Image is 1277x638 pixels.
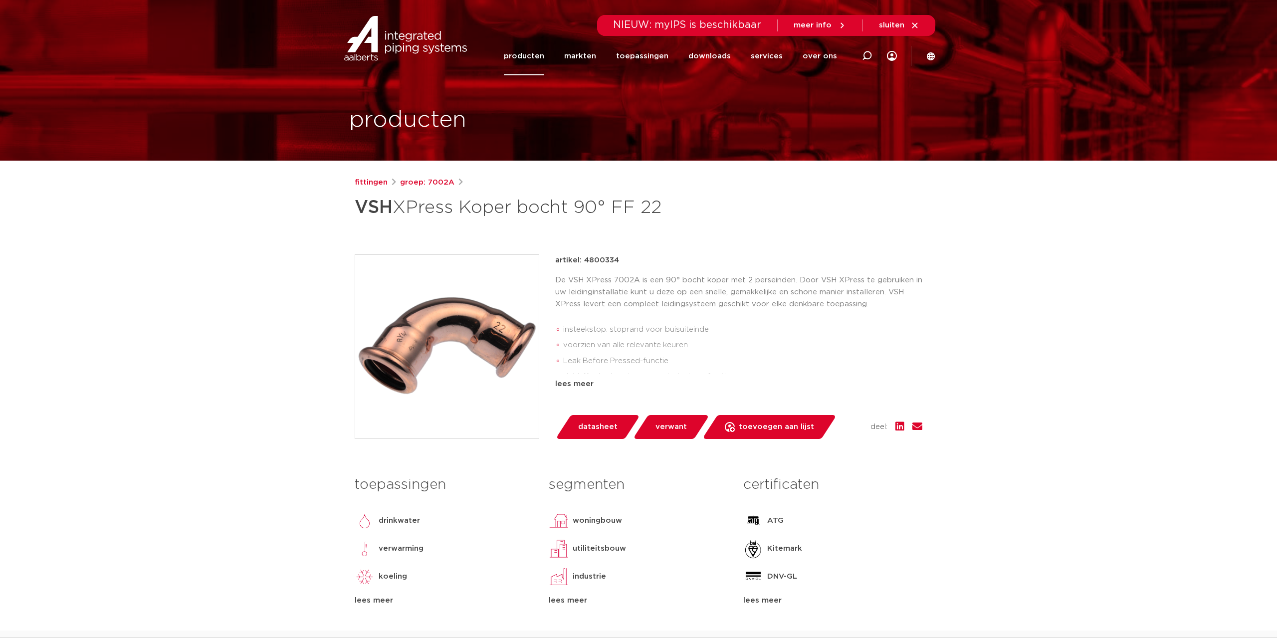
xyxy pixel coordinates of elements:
[555,274,922,310] p: De VSH XPress 7002A is een 90° bocht koper met 2 perseinden. Door VSH XPress te gebruiken in uw l...
[573,543,626,555] p: utiliteitsbouw
[573,571,606,583] p: industrie
[767,571,797,583] p: DNV-GL
[794,21,832,29] span: meer info
[379,571,407,583] p: koeling
[555,415,640,439] a: datasheet
[355,511,375,531] img: drinkwater
[739,419,814,435] span: toevoegen aan lijst
[379,515,420,527] p: drinkwater
[655,419,687,435] span: verwant
[633,415,709,439] a: verwant
[879,21,904,29] span: sluiten
[355,199,393,216] strong: VSH
[743,539,763,559] img: Kitemark
[549,475,728,495] h3: segmenten
[355,475,534,495] h3: toepassingen
[504,37,544,75] a: producten
[349,104,466,136] h1: producten
[563,369,922,385] li: duidelijke herkenning van materiaal en afmeting
[355,539,375,559] img: verwarming
[555,378,922,390] div: lees meer
[563,322,922,338] li: insteekstop: stoprand voor buisuiteinde
[549,539,569,559] img: utiliteitsbouw
[767,543,802,555] p: Kitemark
[355,567,375,587] img: koeling
[578,419,618,435] span: datasheet
[379,543,424,555] p: verwarming
[743,595,922,607] div: lees meer
[751,37,783,75] a: services
[879,21,919,30] a: sluiten
[743,567,763,587] img: DNV-GL
[355,193,729,222] h1: XPress Koper bocht 90° FF 22
[355,255,539,438] img: Product Image for VSH XPress Koper bocht 90° FF 22
[767,515,784,527] p: ATG
[564,37,596,75] a: markten
[549,567,569,587] img: industrie
[794,21,847,30] a: meer info
[355,595,534,607] div: lees meer
[549,595,728,607] div: lees meer
[688,37,731,75] a: downloads
[563,353,922,369] li: Leak Before Pressed-functie
[573,515,622,527] p: woningbouw
[555,254,619,266] p: artikel: 4800334
[504,37,837,75] nav: Menu
[870,421,887,433] span: deel:
[803,37,837,75] a: over ons
[549,511,569,531] img: woningbouw
[743,511,763,531] img: ATG
[616,37,668,75] a: toepassingen
[400,177,454,189] a: groep: 7002A
[743,475,922,495] h3: certificaten
[563,337,922,353] li: voorzien van alle relevante keuren
[355,177,388,189] a: fittingen
[613,20,761,30] span: NIEUW: myIPS is beschikbaar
